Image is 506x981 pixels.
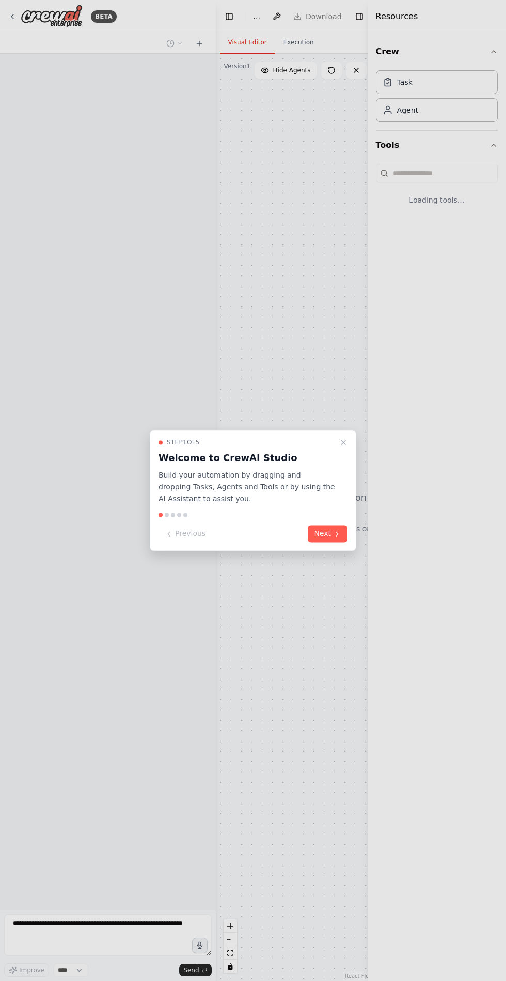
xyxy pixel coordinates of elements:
h3: Welcome to CrewAI Studio [159,451,335,465]
span: Step 1 of 5 [167,438,200,447]
button: Next [308,526,347,543]
button: Close walkthrough [337,436,350,449]
button: Hide left sidebar [222,9,236,24]
p: Build your automation by dragging and dropping Tasks, Agents and Tools or by using the AI Assista... [159,469,335,504]
button: Previous [159,526,212,543]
